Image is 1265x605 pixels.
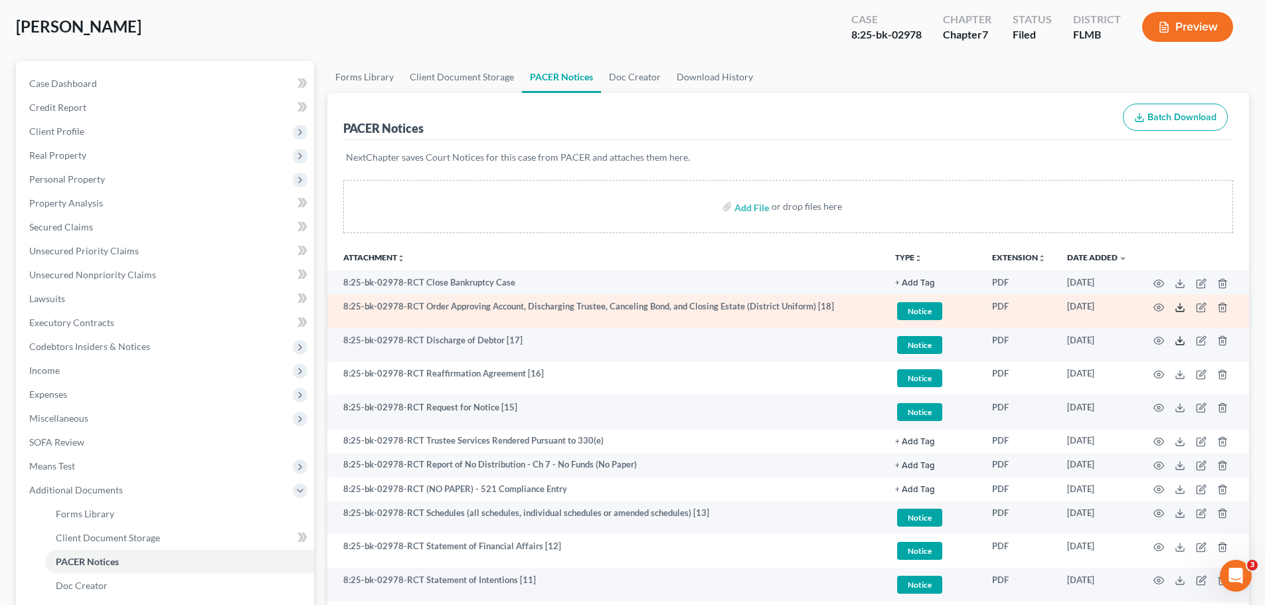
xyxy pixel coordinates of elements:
[895,507,971,529] a: Notice
[346,151,1230,164] p: NextChapter saves Court Notices for this case from PACER and attaches them here.
[327,362,885,396] td: 8:25-bk-02978-RCT Reaffirmation Agreement [16]
[327,429,885,453] td: 8:25-bk-02978-RCT Trustee Services Rendered Pursuant to 330(e)
[29,78,97,89] span: Case Dashboard
[895,438,935,446] button: + Add Tag
[897,509,942,527] span: Notice
[1073,27,1121,43] div: FLMB
[895,279,935,288] button: + Add Tag
[327,61,402,93] a: Forms Library
[981,534,1056,568] td: PDF
[522,61,601,93] a: PACER Notices
[29,317,114,328] span: Executory Contracts
[981,328,1056,362] td: PDF
[1142,12,1233,42] button: Preview
[981,270,1056,294] td: PDF
[895,485,935,494] button: + Add Tag
[914,254,922,262] i: unfold_more
[29,126,84,137] span: Client Profile
[343,120,424,136] div: PACER Notices
[402,61,522,93] a: Client Document Storage
[1247,560,1258,570] span: 3
[56,532,160,543] span: Client Document Storage
[992,252,1046,262] a: Extensionunfold_more
[1056,362,1138,396] td: [DATE]
[1056,429,1138,453] td: [DATE]
[327,477,885,501] td: 8:25-bk-02978-RCT (NO PAPER) - 521 Compliance Entry
[943,12,991,27] div: Chapter
[895,483,971,495] a: + Add Tag
[29,269,156,280] span: Unsecured Nonpriority Claims
[29,365,60,376] span: Income
[1119,254,1127,262] i: expand_more
[343,252,405,262] a: Attachmentunfold_more
[981,395,1056,429] td: PDF
[327,453,885,477] td: 8:25-bk-02978-RCT Report of No Distribution - Ch 7 - No Funds (No Paper)
[327,534,885,568] td: 8:25-bk-02978-RCT Statement of Financial Affairs [12]
[29,389,67,400] span: Expenses
[1056,568,1138,602] td: [DATE]
[981,362,1056,396] td: PDF
[981,477,1056,501] td: PDF
[19,96,314,120] a: Credit Report
[19,239,314,263] a: Unsecured Priority Claims
[982,28,988,41] span: 7
[1056,270,1138,294] td: [DATE]
[895,540,971,562] a: Notice
[897,403,942,421] span: Notice
[981,501,1056,535] td: PDF
[1056,534,1138,568] td: [DATE]
[45,574,314,598] a: Doc Creator
[327,294,885,328] td: 8:25-bk-02978-RCT Order Approving Account, Discharging Trustee, Canceling Bond, and Closing Estat...
[1073,12,1121,27] div: District
[45,526,314,550] a: Client Document Storage
[981,429,1056,453] td: PDF
[29,484,123,495] span: Additional Documents
[897,576,942,594] span: Notice
[601,61,669,93] a: Doc Creator
[56,508,114,519] span: Forms Library
[397,254,405,262] i: unfold_more
[897,369,942,387] span: Notice
[45,502,314,526] a: Forms Library
[772,200,842,213] div: or drop files here
[29,149,86,161] span: Real Property
[895,458,971,471] a: + Add Tag
[897,336,942,354] span: Notice
[1147,112,1217,123] span: Batch Download
[29,436,84,448] span: SOFA Review
[897,542,942,560] span: Notice
[895,434,971,447] a: + Add Tag
[981,568,1056,602] td: PDF
[895,367,971,389] a: Notice
[981,453,1056,477] td: PDF
[327,270,885,294] td: 8:25-bk-02978-RCT Close Bankruptcy Case
[897,302,942,320] span: Notice
[1056,453,1138,477] td: [DATE]
[895,276,971,289] a: + Add Tag
[1056,328,1138,362] td: [DATE]
[981,294,1056,328] td: PDF
[1123,104,1228,131] button: Batch Download
[895,300,971,322] a: Notice
[1056,294,1138,328] td: [DATE]
[16,17,141,36] span: [PERSON_NAME]
[45,550,314,574] a: PACER Notices
[943,27,991,43] div: Chapter
[29,221,93,232] span: Secured Claims
[29,293,65,304] span: Lawsuits
[1056,395,1138,429] td: [DATE]
[19,191,314,215] a: Property Analysis
[29,245,139,256] span: Unsecured Priority Claims
[669,61,761,93] a: Download History
[29,341,150,352] span: Codebtors Insiders & Notices
[851,27,922,43] div: 8:25-bk-02978
[1038,254,1046,262] i: unfold_more
[1013,27,1052,43] div: Filed
[895,401,971,423] a: Notice
[1220,560,1252,592] iframe: Intercom live chat
[895,254,922,262] button: TYPEunfold_more
[29,412,88,424] span: Miscellaneous
[1013,12,1052,27] div: Status
[851,12,922,27] div: Case
[327,395,885,429] td: 8:25-bk-02978-RCT Request for Notice [15]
